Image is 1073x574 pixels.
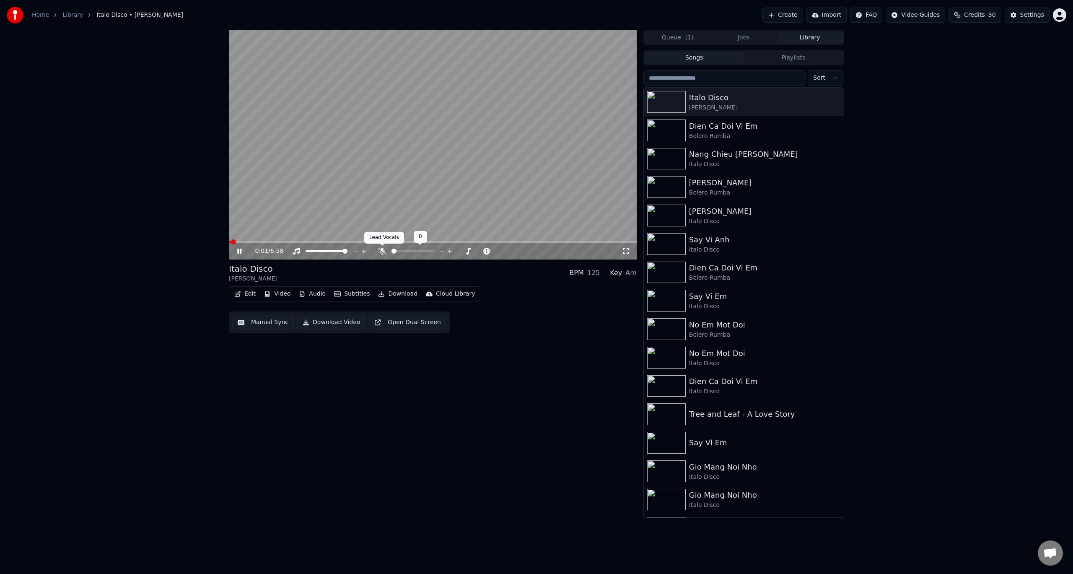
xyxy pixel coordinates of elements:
div: Italo Disco [689,302,840,311]
button: Edit [231,288,259,300]
nav: breadcrumb [32,11,183,19]
span: Sort [813,74,825,82]
div: Am [625,268,637,278]
span: 6:58 [270,247,283,255]
div: 125 [587,268,600,278]
div: Say Vi Anh [689,234,840,246]
span: ( 1 ) [685,34,694,42]
span: 30 [988,11,996,19]
button: Video [261,288,294,300]
div: / [255,247,275,255]
div: Tree and Leaf - A Love Story [689,408,840,420]
div: Lead Vocals [364,232,404,244]
div: Italo Disco [689,92,840,104]
div: Key [610,268,622,278]
button: Open Dual Screen [369,315,446,330]
div: Say Vì Em [689,437,840,449]
div: 0 [414,231,427,243]
button: Playlists [744,52,843,64]
div: BPM [569,268,583,278]
div: Bolero Rumba [689,331,840,339]
div: [PERSON_NAME] [689,177,840,189]
div: [PERSON_NAME] [229,275,277,283]
a: Home [32,11,49,19]
button: Queue [645,32,711,44]
div: Nang Chieu [PERSON_NAME] [689,148,840,160]
div: Italo Disco [689,387,840,396]
div: Italo Disco [689,473,840,481]
div: Bolero Rumba [689,189,840,197]
span: Italo Disco • [PERSON_NAME] [96,11,183,19]
button: Library [777,32,843,44]
div: Dien Ca Doi Vi Em [689,376,840,387]
div: Bolero Rumba [689,274,840,282]
button: Download [375,288,421,300]
div: Open chat [1038,540,1063,566]
div: Italo Disco [689,501,840,509]
button: Credits30 [949,8,1001,23]
div: [PERSON_NAME] [689,205,840,217]
button: Jobs [711,32,777,44]
div: Gio Mang Noi Nho [689,461,840,473]
a: Library [62,11,83,19]
button: Import [806,8,847,23]
div: Dien Ca Doi Vi Em [689,262,840,274]
button: Settings [1005,8,1050,23]
div: Settings [1020,11,1044,19]
button: Manual Sync [232,315,294,330]
div: Italo Disco [689,160,840,169]
button: Create [762,8,803,23]
div: Italo Disco [689,359,840,368]
div: Italo Disco [689,246,840,254]
div: [PERSON_NAME] [689,104,840,112]
div: No Em Mot Doi [689,348,840,359]
div: Bolero Rumba [689,132,840,140]
img: youka [7,7,23,23]
button: Songs [645,52,744,64]
div: Gio Mang Noi Nho [689,489,840,501]
button: Video Guides [886,8,945,23]
button: FAQ [850,8,882,23]
button: Audio [295,288,329,300]
span: Credits [964,11,985,19]
div: Cloud Library [436,290,475,298]
div: Say Vi Em [689,291,840,302]
div: Italo Disco [689,217,840,226]
button: Subtitles [331,288,373,300]
div: Italo Disco [229,263,277,275]
div: Dien Ca Doi Vi Em [689,120,840,132]
div: No Em Mot Doi [689,319,840,331]
span: 0:01 [255,247,268,255]
button: Download Video [297,315,365,330]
